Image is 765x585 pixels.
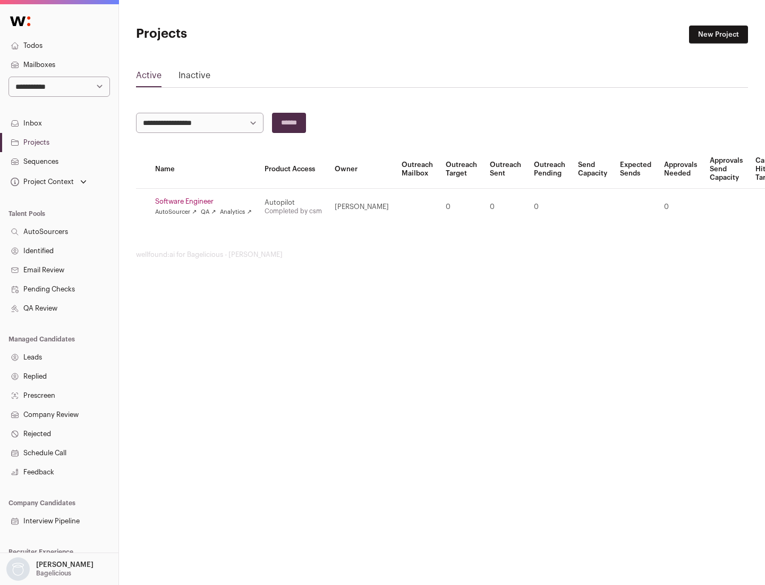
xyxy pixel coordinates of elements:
[36,569,71,578] p: Bagelicious
[483,189,528,225] td: 0
[8,174,89,189] button: Open dropdown
[528,189,572,225] td: 0
[220,208,251,216] a: Analytics ↗
[528,150,572,189] th: Outreach Pending
[8,178,74,186] div: Project Context
[572,150,614,189] th: Send Capacity
[149,150,258,189] th: Name
[703,150,749,189] th: Approvals Send Capacity
[689,26,748,44] a: New Project
[36,561,93,569] p: [PERSON_NAME]
[155,197,252,206] a: Software Engineer
[395,150,439,189] th: Outreach Mailbox
[328,189,395,225] td: [PERSON_NAME]
[6,557,30,581] img: nopic.png
[136,250,748,259] footer: wellfound:ai for Bagelicious - [PERSON_NAME]
[614,150,658,189] th: Expected Sends
[178,69,210,86] a: Inactive
[265,198,322,207] div: Autopilot
[658,189,703,225] td: 0
[4,11,36,32] img: Wellfound
[258,150,328,189] th: Product Access
[155,208,197,216] a: AutoSourcer ↗
[483,150,528,189] th: Outreach Sent
[439,189,483,225] td: 0
[4,557,96,581] button: Open dropdown
[265,208,322,214] a: Completed by csm
[658,150,703,189] th: Approvals Needed
[136,69,161,86] a: Active
[201,208,216,216] a: QA ↗
[328,150,395,189] th: Owner
[136,26,340,43] h1: Projects
[439,150,483,189] th: Outreach Target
